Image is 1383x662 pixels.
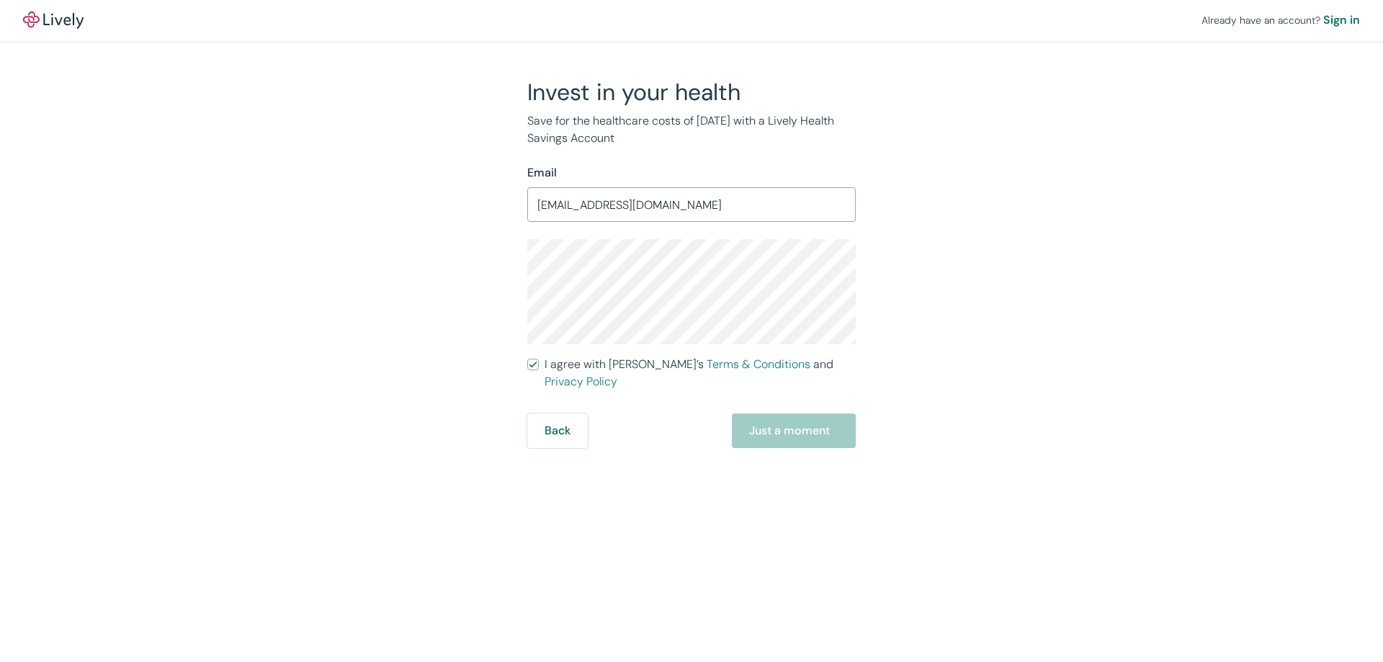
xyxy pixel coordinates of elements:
[23,12,84,29] a: LivelyLively
[527,78,856,107] h2: Invest in your health
[527,164,557,182] label: Email
[545,374,617,389] a: Privacy Policy
[527,413,588,448] button: Back
[1201,12,1360,29] div: Already have an account?
[1323,12,1360,29] a: Sign in
[707,357,810,372] a: Terms & Conditions
[23,12,84,29] img: Lively
[527,112,856,147] p: Save for the healthcare costs of [DATE] with a Lively Health Savings Account
[545,356,856,390] span: I agree with [PERSON_NAME]’s and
